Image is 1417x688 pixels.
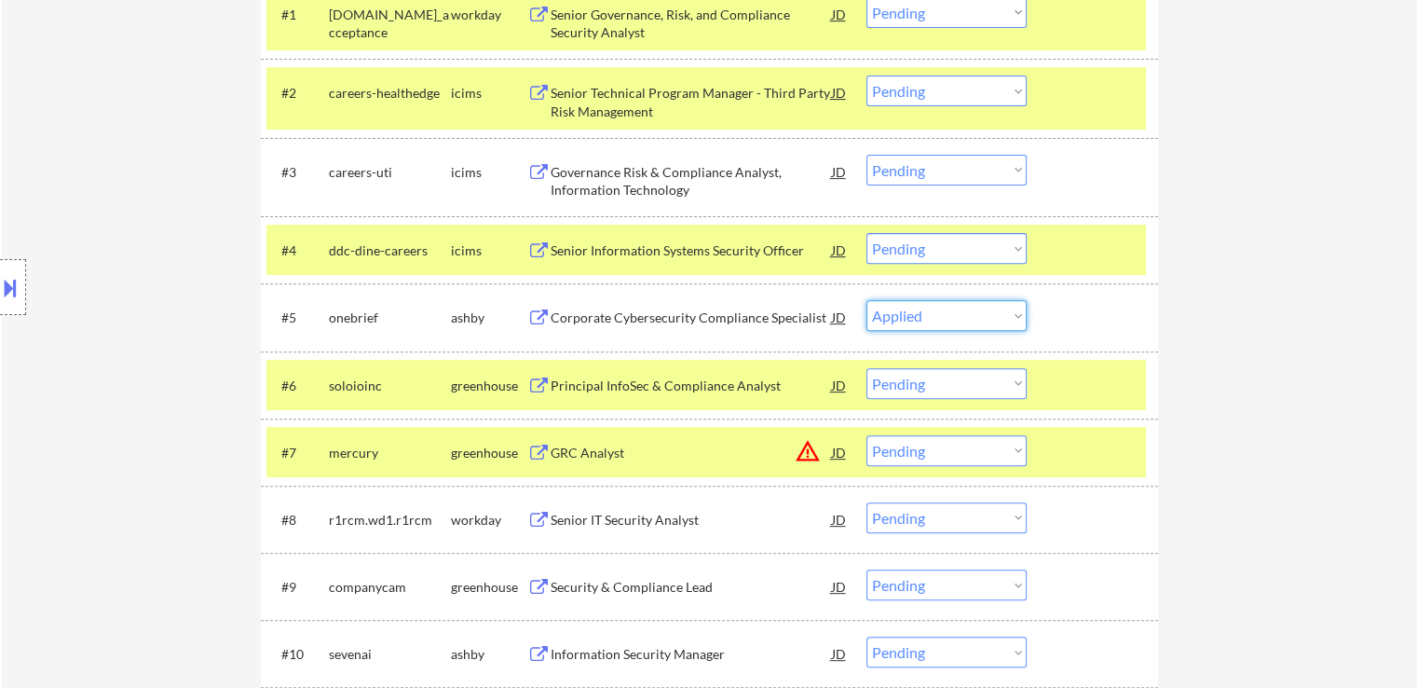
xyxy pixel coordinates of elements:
div: Senior Technical Program Manager - Third Party Risk Management [551,84,832,120]
div: JD [830,368,849,402]
div: icims [451,241,527,260]
div: mercury [329,444,451,462]
div: JD [830,502,849,536]
div: soloioinc [329,377,451,395]
div: JD [830,570,849,603]
div: JD [830,233,849,267]
div: r1rcm.wd1.r1rcm [329,511,451,530]
div: Corporate Cybersecurity Compliance Specialist [551,309,832,327]
div: greenhouse [451,377,527,395]
div: #10 [281,645,314,664]
div: #2 [281,84,314,103]
div: ddc-dine-careers [329,241,451,260]
div: companycam [329,578,451,597]
div: greenhouse [451,444,527,462]
div: JD [830,435,849,469]
div: icims [451,84,527,103]
div: sevenai [329,645,451,664]
div: careers-healthedge [329,84,451,103]
div: workday [451,511,527,530]
div: [DOMAIN_NAME]_acceptance [329,6,451,42]
div: JD [830,637,849,670]
div: GRC Analyst [551,444,832,462]
div: #9 [281,578,314,597]
div: Security & Compliance Lead [551,578,832,597]
div: Principal InfoSec & Compliance Analyst [551,377,832,395]
div: Information Security Manager [551,645,832,664]
div: #8 [281,511,314,530]
div: Senior Governance, Risk, and Compliance Security Analyst [551,6,832,42]
button: warning_amber [795,438,821,464]
div: JD [830,300,849,334]
div: onebrief [329,309,451,327]
div: Senior IT Security Analyst [551,511,832,530]
div: ashby [451,309,527,327]
div: icims [451,163,527,182]
div: #1 [281,6,314,24]
div: workday [451,6,527,24]
div: careers-uti [329,163,451,182]
div: JD [830,76,849,109]
div: JD [830,155,849,188]
div: Senior Information Systems Security Officer [551,241,832,260]
div: Governance Risk & Compliance Analyst, Information Technology [551,163,832,200]
div: greenhouse [451,578,527,597]
div: ashby [451,645,527,664]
